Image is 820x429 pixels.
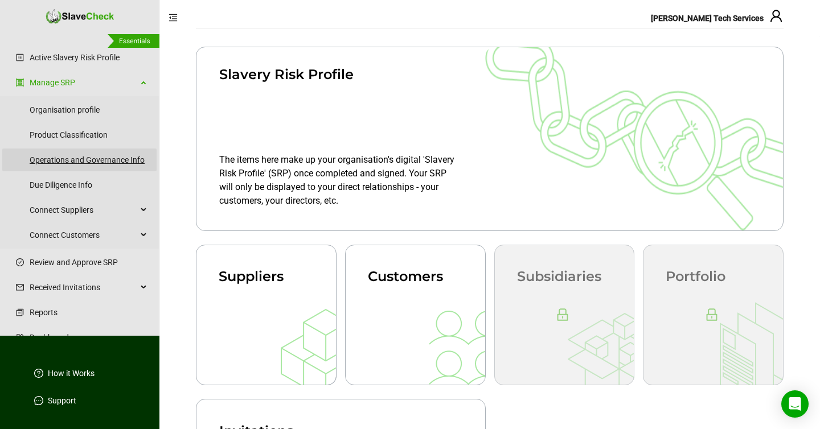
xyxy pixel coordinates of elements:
div: The items here make up your organisation's digital 'Slavery Risk Profile' (SRP) once completed an... [219,153,460,208]
span: question-circle [34,369,43,378]
a: Review and Approve SRP [30,251,147,274]
span: Received Invitations [30,276,137,299]
a: Reports [30,301,147,324]
a: Product Classification [30,123,147,146]
a: Support [48,395,76,406]
div: Slavery Risk Profile [219,64,460,85]
span: Connect Customers [30,224,137,246]
span: message [34,396,43,405]
a: Active Slavery Risk Profile [30,46,147,69]
span: mail [16,283,24,291]
a: Operations and Governance Info [30,148,147,171]
span: menu-fold [169,13,178,22]
a: Organisation profile [30,98,147,121]
span: group [16,79,24,86]
a: Dashboard [30,326,147,349]
a: How it Works [48,368,95,379]
span: Connect Suppliers [30,199,137,221]
a: Manage SRP [30,71,137,94]
span: lock [705,308,719,321]
div: Open Intercom Messenger [781,390,809,418]
span: user [769,9,783,23]
span: lock [556,308,569,321]
span: [PERSON_NAME] Tech Services [651,14,764,23]
a: Due Diligence Info [30,174,147,196]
